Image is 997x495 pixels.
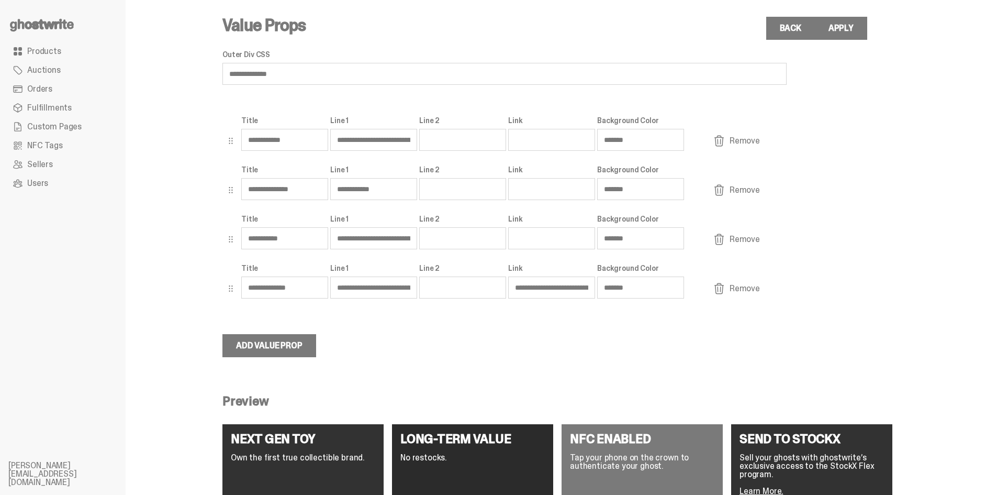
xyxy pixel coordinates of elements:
div: Add Value Prop [236,342,303,350]
a: Fulfillments [8,98,117,117]
a: Remove [713,135,760,147]
label: Link [508,166,595,174]
a: Remove [713,184,760,196]
a: Auctions [8,61,117,80]
h4: SEND TO STOCKX [740,433,884,445]
button: Apply [815,17,867,40]
label: Background Color [597,264,684,272]
a: NFC Tags [8,136,117,155]
span: NFC Tags [27,141,63,150]
p: Tap your phone on the crown to authenticate your ghost. [570,454,714,470]
label: Line 1 [330,116,417,125]
a: Remove [713,233,760,246]
label: Line 2 [419,116,506,125]
label: Background Color [597,215,684,223]
span: Orders [27,85,52,93]
label: Background Color [597,116,684,125]
label: Title [241,166,328,174]
label: Line 1 [330,166,417,174]
a: Remove [713,282,760,295]
label: Line 2 [419,215,506,223]
label: Background Color [597,166,684,174]
p: No restocks. [400,454,545,462]
span: Auctions [27,66,61,74]
span: Sellers [27,160,53,169]
label: Outer Div CSS [222,50,787,59]
label: Title [241,116,328,125]
h4: NEXT GEN TOY [231,433,375,445]
button: Add Value Prop [222,334,316,357]
span: Users [27,179,48,188]
span: Custom Pages [27,123,82,131]
p: Own the first true collectible brand. [231,454,375,462]
label: Link [508,215,595,223]
p: Sell your ghosts with ghostwrite’s exclusive access to the StockX Flex program. [740,454,884,479]
div: Apply [828,24,854,32]
a: Back [766,17,815,40]
label: Line 2 [419,166,506,174]
h4: Preview [222,395,892,408]
h4: NFC ENABLED [570,433,714,445]
label: Title [241,215,328,223]
li: [PERSON_NAME][EMAIL_ADDRESS][DOMAIN_NAME] [8,461,134,487]
h3: Value Props [222,17,892,34]
a: Orders [8,80,117,98]
label: Link [508,116,595,125]
label: Link [508,264,595,272]
a: Custom Pages [8,117,117,136]
label: Line 1 [330,264,417,272]
span: Fulfillments [27,104,72,112]
label: Line 1 [330,215,417,223]
h4: LONG-TERM VALUE [400,433,545,445]
a: Products [8,42,117,61]
span: Products [27,47,61,56]
label: Line 2 [419,264,506,272]
a: Users [8,174,117,193]
a: Sellers [8,155,117,174]
label: Title [241,264,328,272]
